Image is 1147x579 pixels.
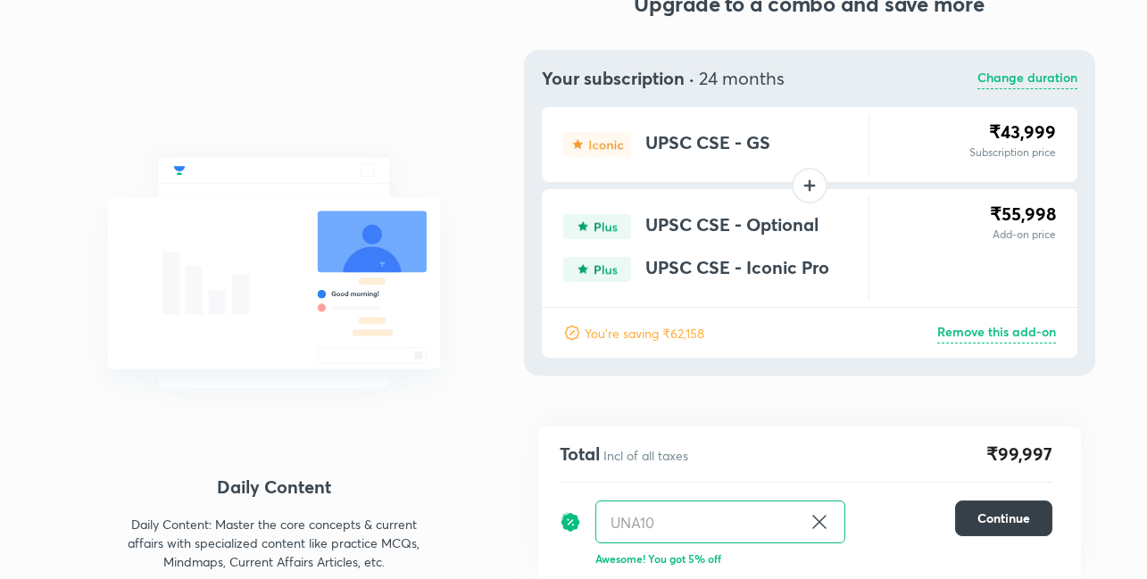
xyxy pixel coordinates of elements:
[67,474,481,500] h4: Daily Content
[645,132,770,157] h4: UPSC CSE - GS
[990,202,1056,226] span: ₹55,998
[603,447,688,465] p: Incl of all taxes
[986,441,1052,467] span: ₹99,997
[560,442,601,467] h4: Total
[977,68,1077,89] p: Change duration
[595,550,1052,567] p: Awesome! You got 5% off
[563,132,631,157] img: type
[969,145,1056,161] p: Subscription price
[989,120,1056,144] span: ₹43,999
[645,257,829,282] h4: UPSC CSE - Iconic Pro
[937,322,1056,343] p: Remove this add-on
[977,509,1030,527] span: Continue
[563,257,631,282] img: type
[563,324,581,342] img: discount
[990,227,1056,243] p: Add-on price
[67,118,481,428] img: chat_with_educator_6cb3c64761.svg
[560,500,581,543] img: discount
[596,501,802,543] input: Have a referral code?
[955,500,1052,536] button: Continue
[585,324,704,343] p: You're saving ₹62,158
[699,66,785,90] span: 24 months
[119,515,429,571] p: Daily Content: Master the core concepts & current affairs with specialized content like practice ...
[563,214,631,239] img: type
[645,214,819,239] h4: UPSC CSE - Optional
[542,68,785,89] h4: Your subscription ·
